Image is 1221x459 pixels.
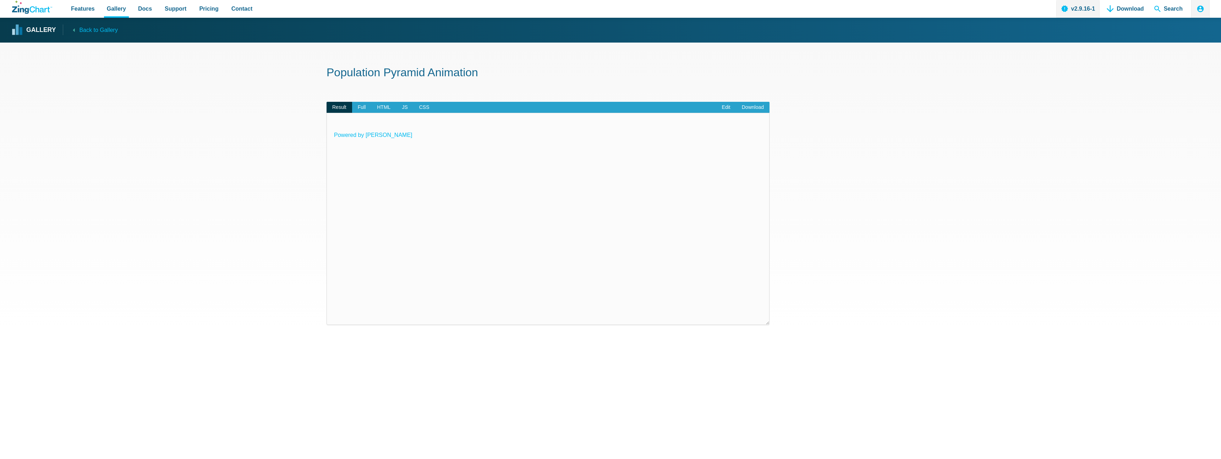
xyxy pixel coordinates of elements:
[12,1,52,14] a: ZingChart Logo. Click to return to the homepage
[414,102,435,113] span: CSS
[165,4,186,13] span: Support
[327,113,770,325] div: ​
[107,4,126,13] span: Gallery
[327,65,894,81] h1: Population Pyramid Animation
[327,102,352,113] span: Result
[371,102,396,113] span: HTML
[138,4,152,13] span: Docs
[79,25,117,35] span: Back to Gallery
[199,4,218,13] span: Pricing
[26,27,56,33] strong: Gallery
[334,132,412,138] a: Powered by [PERSON_NAME]
[71,4,95,13] span: Features
[352,102,372,113] span: Full
[396,102,413,113] span: JS
[12,25,56,35] a: Gallery
[63,24,117,35] a: Back to Gallery
[231,4,253,13] span: Contact
[716,102,736,113] a: Edit
[736,102,770,113] a: Download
